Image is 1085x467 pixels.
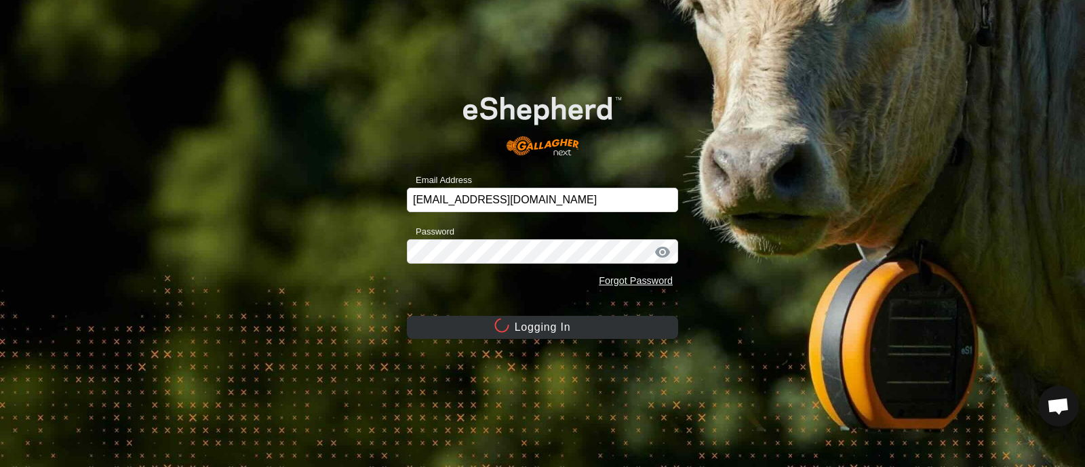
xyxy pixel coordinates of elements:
a: Forgot Password [599,275,673,286]
label: Email Address [407,174,472,187]
img: E-shepherd Logo [434,74,651,166]
input: Email Address [407,188,678,212]
label: Password [407,225,454,239]
button: Logging In [407,316,678,339]
div: Open chat [1038,386,1079,426]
